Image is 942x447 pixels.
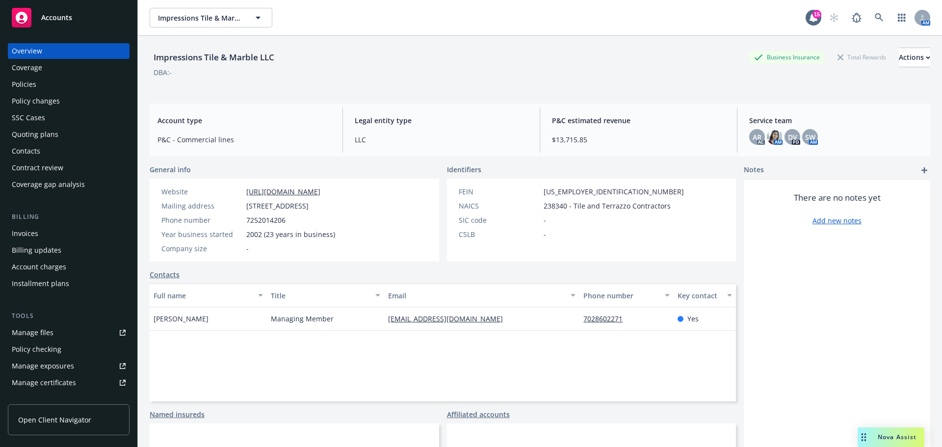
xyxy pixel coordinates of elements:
a: Policies [8,77,130,92]
a: Contract review [8,160,130,176]
span: Nova Assist [878,433,916,441]
span: Service team [749,115,922,126]
div: Account charges [12,259,66,275]
div: Coverage [12,60,42,76]
span: Legal entity type [355,115,528,126]
button: Phone number [579,284,673,307]
a: Accounts [8,4,130,31]
div: Coverage gap analysis [12,177,85,192]
div: Company size [161,243,242,254]
a: Search [869,8,889,27]
a: Invoices [8,226,130,241]
a: Coverage [8,60,130,76]
span: There are no notes yet [794,192,881,204]
div: Overview [12,43,42,59]
div: Business Insurance [749,51,825,63]
span: Notes [744,164,764,176]
a: Policy changes [8,93,130,109]
div: Full name [154,290,252,301]
span: 238340 - Tile and Terrazzo Contractors [544,201,671,211]
a: Manage exposures [8,358,130,374]
button: Full name [150,284,267,307]
a: SSC Cases [8,110,130,126]
div: SSC Cases [12,110,45,126]
span: $13,715.85 [552,134,725,145]
button: Nova Assist [858,427,924,447]
span: AR [753,132,761,142]
button: Email [384,284,579,307]
span: Open Client Navigator [18,415,91,425]
a: Manage claims [8,392,130,407]
div: Installment plans [12,276,69,291]
div: Total Rewards [833,51,891,63]
a: [EMAIL_ADDRESS][DOMAIN_NAME] [388,314,511,323]
span: Accounts [41,14,72,22]
span: Yes [687,314,699,324]
a: Add new notes [812,215,862,226]
div: FEIN [459,186,540,197]
div: Mailing address [161,201,242,211]
span: [US_EMPLOYER_IDENTIFICATION_NUMBER] [544,186,684,197]
a: [URL][DOMAIN_NAME] [246,187,320,196]
a: Report a Bug [847,8,866,27]
span: [PERSON_NAME] [154,314,209,324]
a: Installment plans [8,276,130,291]
a: Billing updates [8,242,130,258]
div: Invoices [12,226,38,241]
div: Quoting plans [12,127,58,142]
span: 2002 (23 years in business) [246,229,335,239]
div: Contacts [12,143,40,159]
div: Manage certificates [12,375,76,391]
div: Policies [12,77,36,92]
div: Impressions Tile & Marble LLC [150,51,278,64]
button: Title [267,284,384,307]
div: Key contact [678,290,721,301]
span: P&C - Commercial lines [157,134,331,145]
span: LLC [355,134,528,145]
a: add [918,164,930,176]
span: 7252014206 [246,215,286,225]
span: Managing Member [271,314,334,324]
a: Start snowing [824,8,844,27]
div: Phone number [583,290,658,301]
span: DV [788,132,797,142]
a: Account charges [8,259,130,275]
div: Email [388,290,565,301]
a: Policy checking [8,342,130,357]
div: Tools [8,311,130,321]
span: - [246,243,249,254]
div: Manage claims [12,392,61,407]
a: Coverage gap analysis [8,177,130,192]
button: Actions [899,48,930,67]
div: CSLB [459,229,540,239]
div: Policy checking [12,342,61,357]
span: Account type [157,115,331,126]
span: SW [805,132,815,142]
span: P&C estimated revenue [552,115,725,126]
div: Drag to move [858,427,870,447]
a: Affiliated accounts [447,409,510,420]
div: Manage files [12,325,53,341]
a: Quoting plans [8,127,130,142]
div: SIC code [459,215,540,225]
span: Identifiers [447,164,481,175]
span: - [544,215,546,225]
span: - [544,229,546,239]
a: Contacts [8,143,130,159]
div: Phone number [161,215,242,225]
button: Impressions Tile & Marble LLC [150,8,272,27]
div: Title [271,290,369,301]
img: photo [767,129,783,145]
span: General info [150,164,191,175]
span: Impressions Tile & Marble LLC [158,13,243,23]
div: Manage exposures [12,358,74,374]
div: Year business started [161,229,242,239]
a: Named insureds [150,409,205,420]
div: 15 [812,10,821,19]
a: 7028602271 [583,314,630,323]
a: Contacts [150,269,180,280]
div: DBA: - [154,67,172,78]
button: Key contact [674,284,736,307]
